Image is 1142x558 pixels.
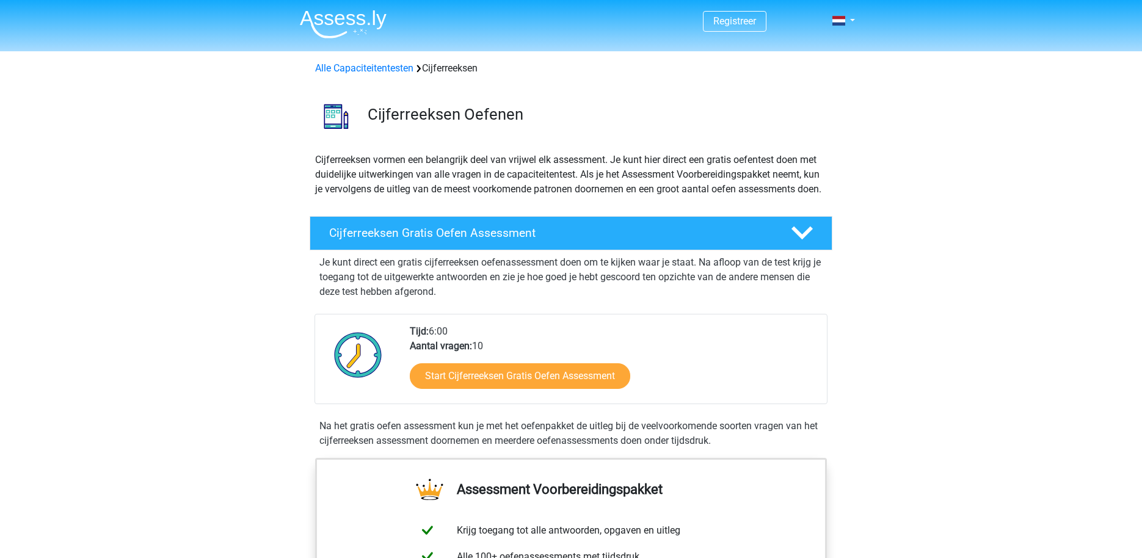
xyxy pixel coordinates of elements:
[310,90,362,142] img: cijferreeksen
[319,255,823,299] p: Je kunt direct een gratis cijferreeksen oefenassessment doen om te kijken waar je staat. Na afloo...
[410,325,429,337] b: Tijd:
[315,153,827,197] p: Cijferreeksen vormen een belangrijk deel van vrijwel elk assessment. Je kunt hier direct een grat...
[300,10,387,38] img: Assessly
[368,105,823,124] h3: Cijferreeksen Oefenen
[305,216,837,250] a: Cijferreeksen Gratis Oefen Assessment
[329,226,771,240] h4: Cijferreeksen Gratis Oefen Assessment
[713,15,756,27] a: Registreer
[315,62,413,74] a: Alle Capaciteitentesten
[327,324,389,385] img: Klok
[315,419,827,448] div: Na het gratis oefen assessment kun je met het oefenpakket de uitleg bij de veelvoorkomende soorte...
[401,324,826,404] div: 6:00 10
[310,61,832,76] div: Cijferreeksen
[410,340,472,352] b: Aantal vragen:
[410,363,630,389] a: Start Cijferreeksen Gratis Oefen Assessment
